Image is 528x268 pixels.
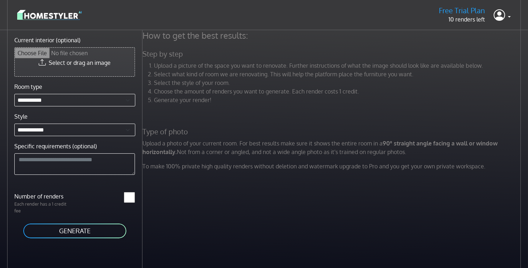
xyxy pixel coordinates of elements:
img: logo-3de290ba35641baa71223ecac5eacb59cb85b4c7fdf211dc9aaecaaee71ea2f8.svg [17,9,82,21]
p: Each render has a 1 credit fee [10,201,75,214]
label: Room type [14,82,42,91]
label: Specific requirements (optional) [14,142,97,150]
h5: Step by step [138,49,527,58]
label: Current interior (optional) [14,36,81,44]
button: GENERATE [23,223,127,239]
li: Generate your render! [154,96,523,104]
p: To make 100% private high quality renders without deletion and watermark upgrade to Pro and you g... [138,162,527,171]
li: Choose the amount of renders you want to generate. Each render costs 1 credit. [154,87,523,96]
p: 10 renders left [439,15,485,24]
li: Select the style of your room. [154,78,523,87]
li: Upload a picture of the space you want to renovate. Further instructions of what the image should... [154,61,523,70]
h5: Free Trial Plan [439,6,485,15]
label: Number of renders [10,192,75,201]
h5: Type of photo [138,127,527,136]
h4: How to get the best results: [138,30,527,41]
p: Upload a photo of your current room. For best results make sure it shows the entire room in a Not... [138,139,527,156]
label: Style [14,112,28,121]
li: Select what kind of room we are renovating. This will help the platform place the furniture you w... [154,70,523,78]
